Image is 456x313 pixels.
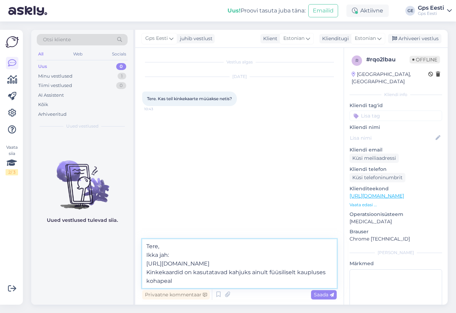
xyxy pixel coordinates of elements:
div: juhib vestlust [177,35,213,42]
p: Vaata edasi ... [350,202,442,208]
div: AI Assistent [38,92,64,99]
a: Gps EestiGps Eesti [418,5,452,16]
div: Tiimi vestlused [38,82,72,89]
span: r [355,58,359,63]
div: 0 [116,82,126,89]
div: Vaata siia [6,144,18,175]
div: Proovi tasuta juba täna: [227,7,306,15]
div: Socials [111,50,128,59]
div: [PERSON_NAME] [350,250,442,256]
div: Klient [260,35,277,42]
div: 1 [118,73,126,80]
div: # rqo2lbau [366,55,410,64]
img: Askly Logo [6,35,19,49]
div: Küsi meiliaadressi [350,154,399,163]
div: GE [405,6,415,16]
p: Chrome [TECHNICAL_ID] [350,235,442,243]
input: Lisa tag [350,111,442,121]
div: Gps Eesti [418,5,444,11]
p: Kliendi tag'id [350,102,442,109]
b: Uus! [227,7,241,14]
p: [MEDICAL_DATA] [350,218,442,225]
p: Märkmed [350,260,442,267]
p: Brauser [350,228,442,235]
p: Kliendi email [350,146,442,154]
span: Offline [410,56,440,63]
input: Lisa nimi [350,134,434,142]
div: All [37,50,45,59]
div: [DATE] [142,73,337,80]
div: Web [72,50,84,59]
img: No chats [31,148,133,210]
div: Kõik [38,101,48,108]
div: Privaatne kommentaar [142,290,210,299]
p: Klienditeekond [350,185,442,192]
span: 10:43 [144,106,170,112]
div: Arhiveeri vestlus [388,34,441,43]
div: Gps Eesti [418,11,444,16]
textarea: Tere, Ikka jah: [URL][DOMAIN_NAME] Kinkekaardid on kasutatavad kahjuks ainult füüsiliselt kauplus... [142,239,337,288]
div: Klienditugi [319,35,349,42]
span: Estonian [283,35,304,42]
div: [GEOGRAPHIC_DATA], [GEOGRAPHIC_DATA] [352,71,428,85]
span: Gps Eesti [145,35,168,42]
p: Operatsioonisüsteem [350,211,442,218]
div: Kliendi info [350,92,442,98]
p: Uued vestlused tulevad siia. [47,217,118,224]
span: Otsi kliente [43,36,71,43]
button: Emailid [308,4,338,17]
div: Minu vestlused [38,73,72,80]
div: 0 [116,63,126,70]
div: 2 / 3 [6,169,18,175]
span: Tere. Kas teil kinkekaarte müüakse netis? [147,96,232,101]
div: Vestlus algas [142,59,337,65]
span: Estonian [355,35,376,42]
p: Kliendi nimi [350,124,442,131]
div: Aktiivne [346,5,389,17]
div: Arhiveeritud [38,111,67,118]
span: Saada [314,292,334,298]
div: Küsi telefoninumbrit [350,173,405,182]
div: Uus [38,63,47,70]
span: Uued vestlused [66,123,98,129]
a: [URL][DOMAIN_NAME] [350,193,404,199]
p: Kliendi telefon [350,166,442,173]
